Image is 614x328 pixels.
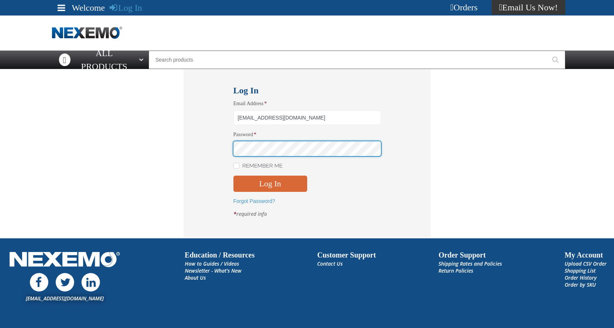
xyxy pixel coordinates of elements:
label: Remember Me [233,163,282,170]
input: Search [149,51,565,69]
a: How to Guides / Videos [185,260,239,267]
h2: Customer Support [317,249,376,260]
a: Order by SKU [565,281,596,288]
button: Open All Products pages [136,51,149,69]
label: Password [233,131,381,138]
a: Newsletter - What's New [185,267,242,274]
button: Start Searching [547,51,565,69]
a: About Us [185,274,206,281]
span: All Products [73,46,135,73]
a: Home [52,27,122,39]
a: Log In [110,3,142,13]
a: Shipping Rates and Policies [438,260,502,267]
h2: My Account [565,249,607,260]
a: Order History [565,274,597,281]
h2: Order Support [438,249,502,260]
a: Shopping List [565,267,596,274]
p: required info [233,211,381,218]
button: Log In [233,176,307,192]
a: [EMAIL_ADDRESS][DOMAIN_NAME] [26,295,104,302]
h1: Log In [233,84,381,97]
a: Contact Us [317,260,343,267]
input: Remember Me [233,163,239,169]
img: Nexemo Logo [7,249,122,271]
img: Nexemo logo [52,27,122,39]
label: Email Address [233,100,381,107]
a: Return Policies [438,267,473,274]
a: Upload CSV Order [565,260,607,267]
a: Forgot Password? [233,198,275,204]
h2: Education / Resources [185,249,255,260]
